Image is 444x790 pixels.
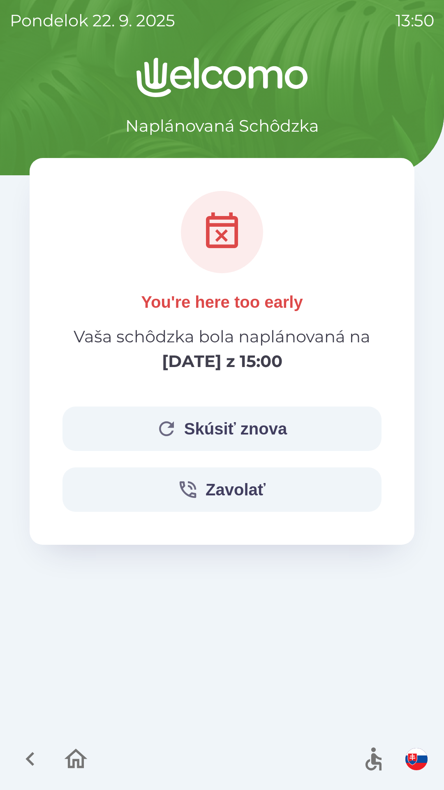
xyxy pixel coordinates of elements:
p: 13:50 [395,8,434,33]
p: You're here too early [141,290,303,314]
button: Zavolať [62,467,382,512]
p: pondelok 22. 9. 2025 [10,8,175,33]
button: Skúsiť znova [62,407,382,451]
strong: [DATE] z 15:00 [162,351,282,371]
p: Vaša schôdzka bola naplánovaná na [74,324,370,374]
img: sk flag [405,748,428,770]
p: Naplánovaná Schôdzka [125,114,319,138]
img: Logo [30,58,414,97]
